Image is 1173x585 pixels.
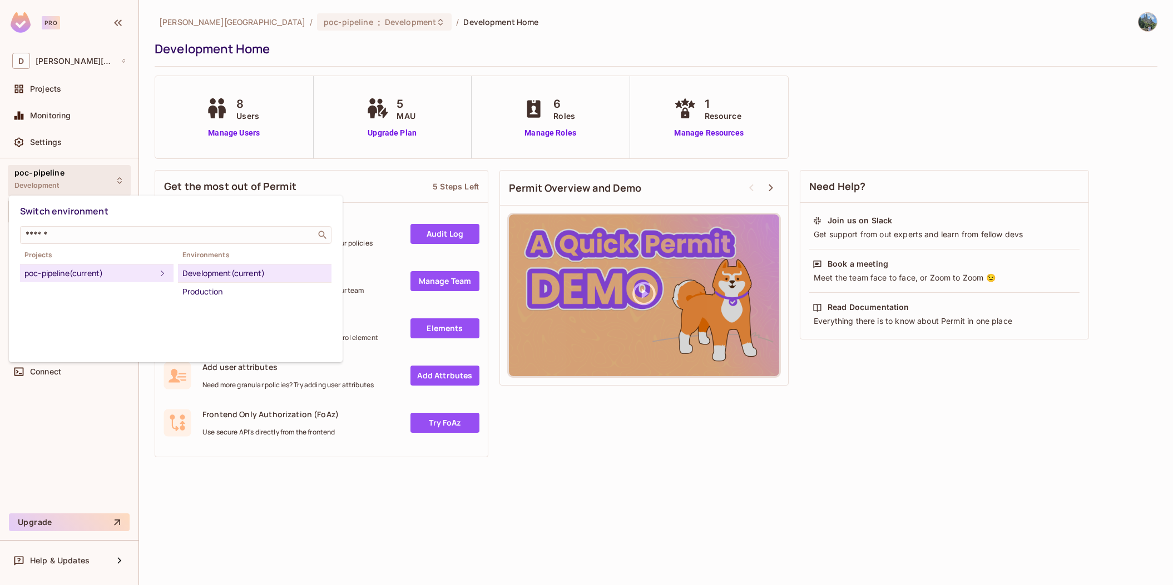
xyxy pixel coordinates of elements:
div: Production [182,285,327,298]
div: poc-pipeline (current) [24,267,156,280]
div: Development (current) [182,267,327,280]
span: Projects [20,251,174,259]
span: Environments [178,251,331,259]
span: Switch environment [20,205,108,217]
